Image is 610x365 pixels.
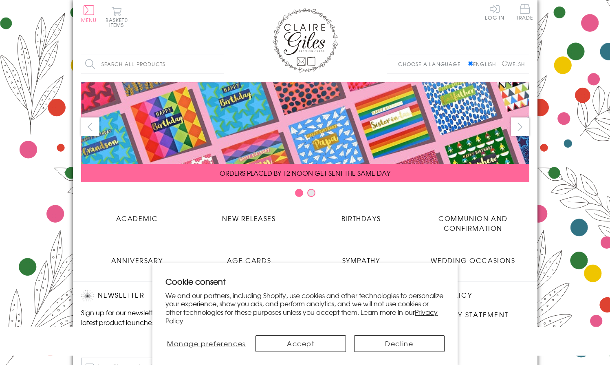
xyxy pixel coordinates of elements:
img: Claire Giles Greetings Cards [273,8,338,73]
a: Communion and Confirmation [417,207,529,233]
a: Birthdays [305,207,417,223]
button: Decline [354,335,445,352]
span: New Releases [222,213,275,223]
span: Academic [116,213,158,223]
p: We and our partners, including Shopify, use cookies and other technologies to personalize your ex... [165,291,445,325]
p: Sign up for our newsletter to receive the latest product launches, news and offers directly to yo... [81,307,220,337]
span: Wedding Occasions [431,255,515,265]
span: Communion and Confirmation [438,213,508,233]
label: Welsh [502,60,525,68]
input: Welsh [502,61,507,66]
span: 0 items [109,16,128,29]
button: Carousel Page 2 [307,189,315,197]
h2: Newsletter [81,290,220,302]
a: New Releases [193,207,305,223]
button: Basket0 items [106,7,128,27]
span: Trade [516,4,533,20]
a: Wedding Occasions [417,249,529,265]
a: Sympathy [305,249,417,265]
button: prev [81,117,99,136]
a: Academic [81,207,193,223]
a: Privacy Policy [165,307,438,325]
span: ORDERS PLACED BY 12 NOON GET SENT THE SAME DAY [220,168,390,178]
h2: Cookie consent [165,276,445,287]
span: Age Cards [227,255,271,265]
button: Accept [255,335,346,352]
a: Age Cards [193,249,305,265]
div: Carousel Pagination [81,188,529,201]
button: next [511,117,529,136]
label: English [468,60,500,68]
span: Sympathy [342,255,380,265]
span: Anniversary [111,255,163,265]
a: Log In [485,4,504,20]
a: Anniversary [81,249,193,265]
input: Search [216,55,224,73]
a: Trade [516,4,533,22]
button: Manage preferences [165,335,247,352]
span: Menu [81,16,97,24]
span: Birthdays [341,213,381,223]
p: Choose a language: [398,60,466,68]
span: Manage preferences [167,338,246,348]
input: English [468,61,473,66]
button: Carousel Page 1 (Current Slide) [295,189,303,197]
button: Menu [81,5,97,22]
a: Accessibility Statement [407,310,509,321]
input: Search all products [81,55,224,73]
